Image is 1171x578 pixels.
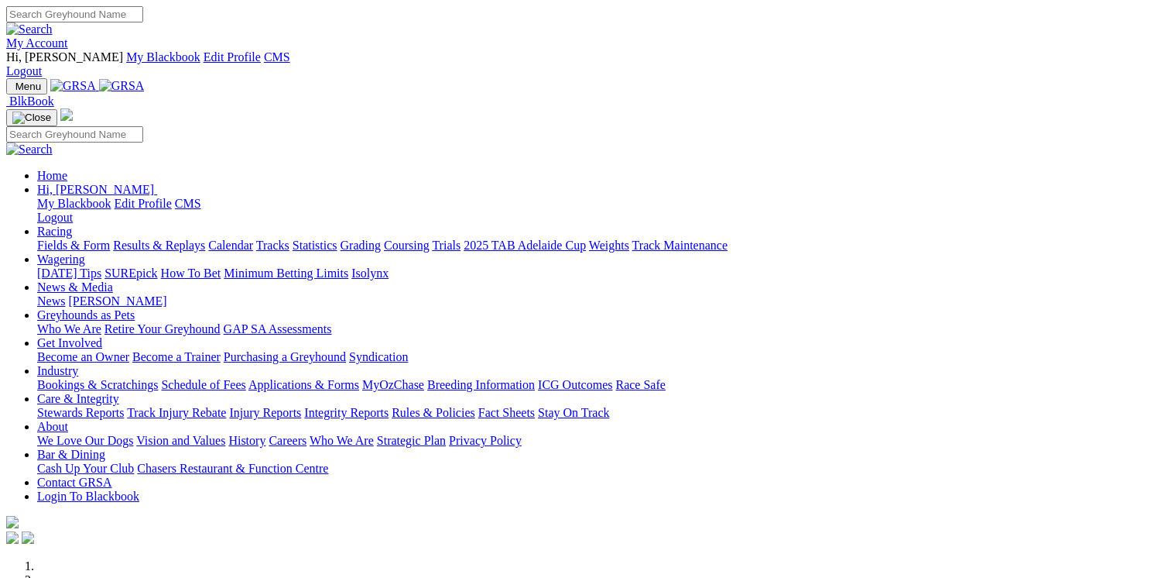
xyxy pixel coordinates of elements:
a: Retire Your Greyhound [104,322,221,335]
a: Race Safe [615,378,665,391]
a: News & Media [37,280,113,294]
a: Bookings & Scratchings [37,378,158,391]
div: Get Involved [37,350,1165,364]
a: [PERSON_NAME] [68,294,166,308]
a: My Account [6,36,68,50]
a: We Love Our Dogs [37,434,133,447]
img: Search [6,22,53,36]
a: Chasers Restaurant & Function Centre [137,462,328,475]
img: twitter.svg [22,532,34,544]
a: Coursing [384,239,430,252]
a: Edit Profile [204,50,261,64]
a: Cash Up Your Club [37,462,134,475]
a: Injury Reports [229,406,301,419]
a: Greyhounds as Pets [37,308,135,322]
a: Breeding Information [427,378,535,391]
a: Track Maintenance [632,239,728,252]
div: About [37,434,1165,448]
button: Toggle navigation [6,78,47,95]
div: My Account [6,50,1165,78]
div: Greyhounds as Pets [37,322,1165,336]
img: logo-grsa-white.png [6,516,19,528]
a: Who We Are [310,434,374,447]
a: MyOzChase [362,378,424,391]
a: Racing [37,225,72,238]
a: Stay On Track [538,406,609,419]
input: Search [6,6,143,22]
a: GAP SA Assessments [224,322,332,335]
a: Schedule of Fees [161,378,245,391]
a: Bar & Dining [37,448,105,461]
div: Industry [37,378,1165,392]
a: Applications & Forms [248,378,359,391]
a: Who We Are [37,322,101,335]
a: Careers [269,434,306,447]
a: About [37,420,68,433]
a: Get Involved [37,336,102,349]
a: Fact Sheets [478,406,535,419]
a: BlkBook [6,95,54,108]
a: Isolynx [351,267,389,280]
a: How To Bet [161,267,221,280]
a: CMS [175,197,201,210]
div: News & Media [37,294,1165,308]
a: News [37,294,65,308]
a: Contact GRSA [37,476,111,489]
a: Integrity Reports [304,406,389,419]
a: History [228,434,265,447]
div: Bar & Dining [37,462,1165,476]
a: Become an Owner [37,350,129,363]
a: Statistics [293,239,337,252]
img: Close [12,112,51,124]
a: Calendar [208,239,253,252]
a: Login To Blackbook [37,490,139,503]
a: ICG Outcomes [538,378,612,391]
a: Logout [6,64,42,77]
a: Track Injury Rebate [127,406,226,419]
a: Tracks [256,239,289,252]
a: Trials [432,239,461,252]
a: Minimum Betting Limits [224,267,348,280]
a: Stewards Reports [37,406,124,419]
a: Industry [37,364,78,377]
a: Care & Integrity [37,392,119,405]
span: Hi, [PERSON_NAME] [37,183,154,196]
div: Hi, [PERSON_NAME] [37,197,1165,225]
a: Weights [589,239,629,252]
a: Logout [37,211,73,224]
a: Syndication [349,350,408,363]
a: Become a Trainer [132,350,221,363]
a: Hi, [PERSON_NAME] [37,183,157,196]
div: Racing [37,239,1165,253]
button: Toggle navigation [6,109,57,126]
img: GRSA [99,79,145,93]
a: [DATE] Tips [37,267,101,280]
a: Results & Replays [113,239,205,252]
input: Search [6,126,143,143]
a: CMS [264,50,290,64]
div: Care & Integrity [37,406,1165,420]
a: Purchasing a Greyhound [224,350,346,363]
a: Home [37,169,67,182]
span: Hi, [PERSON_NAME] [6,50,123,64]
a: 2025 TAB Adelaide Cup [464,239,586,252]
a: Fields & Form [37,239,110,252]
div: Wagering [37,267,1165,280]
a: Wagering [37,253,85,266]
span: Menu [15,81,41,92]
img: GRSA [50,79,96,93]
img: Search [6,143,53,157]
a: My Blackbook [126,50,200,64]
a: Vision and Values [136,434,225,447]
a: My Blackbook [37,197,111,210]
a: Rules & Policies [392,406,475,419]
a: Grading [341,239,381,252]
img: logo-grsa-white.png [60,108,73,121]
a: Strategic Plan [377,434,446,447]
a: SUREpick [104,267,157,280]
img: facebook.svg [6,532,19,544]
a: Privacy Policy [449,434,522,447]
span: BlkBook [9,95,54,108]
a: Edit Profile [115,197,172,210]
